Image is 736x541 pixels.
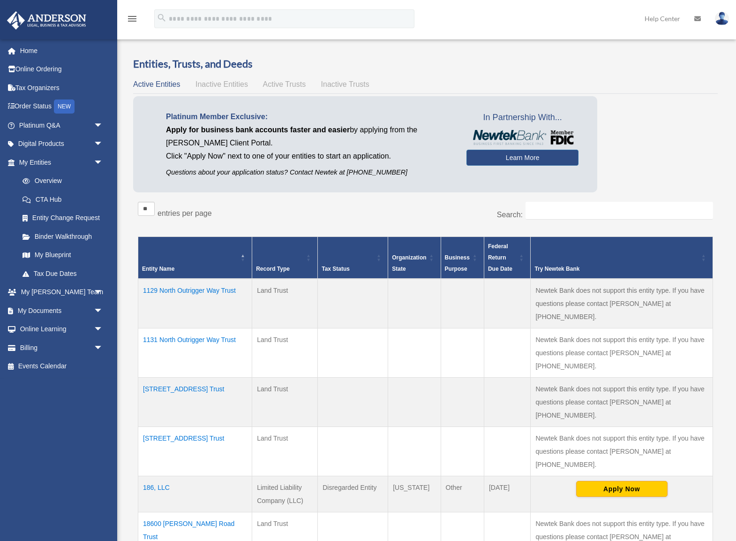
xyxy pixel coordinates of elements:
td: Land Trust [252,279,318,328]
a: Tax Due Dates [13,264,113,283]
th: Entity Name: Activate to invert sorting [138,236,252,279]
td: [US_STATE] [388,476,441,512]
td: Land Trust [252,328,318,377]
span: Business Purpose [445,254,470,272]
th: Tax Status: Activate to sort [318,236,388,279]
td: Newtek Bank does not support this entity type. If you have questions please contact [PERSON_NAME]... [531,427,713,476]
a: Digital Productsarrow_drop_down [7,135,117,153]
p: Questions about your application status? Contact Newtek at [PHONE_NUMBER] [166,167,452,178]
span: arrow_drop_down [94,320,113,339]
img: User Pic [715,12,729,25]
th: Organization State: Activate to sort [388,236,441,279]
td: [DATE] [484,476,530,512]
th: Record Type: Activate to sort [252,236,318,279]
span: Federal Return Due Date [488,243,512,272]
img: NewtekBankLogoSM.png [471,130,574,145]
p: Platinum Member Exclusive: [166,110,452,123]
label: entries per page [158,209,212,217]
a: Learn More [466,150,578,166]
p: by applying from the [PERSON_NAME] Client Portal. [166,123,452,150]
span: arrow_drop_down [94,116,113,135]
a: Online Learningarrow_drop_down [7,320,117,339]
a: Entity Change Request [13,209,113,228]
span: Inactive Entities [195,80,248,88]
span: Inactive Trusts [321,80,369,88]
i: search [157,13,167,23]
span: Apply for business bank accounts faster and easier [166,126,350,134]
td: Newtek Bank does not support this entity type. If you have questions please contact [PERSON_NAME]... [531,377,713,427]
span: Record Type [256,266,290,272]
td: Other [441,476,484,512]
td: Newtek Bank does not support this entity type. If you have questions please contact [PERSON_NAME]... [531,279,713,328]
span: arrow_drop_down [94,338,113,358]
p: Click "Apply Now" next to one of your entities to start an application. [166,150,452,163]
span: Active Entities [133,80,180,88]
a: Binder Walkthrough [13,227,113,246]
button: Apply Now [576,481,668,497]
a: Home [7,41,117,60]
a: Tax Organizers [7,78,117,97]
a: Overview [13,172,108,190]
td: [STREET_ADDRESS] Trust [138,377,252,427]
span: arrow_drop_down [94,283,113,302]
div: NEW [54,99,75,114]
i: menu [127,13,138,24]
h3: Entities, Trusts, and Deeds [133,57,718,71]
th: Try Newtek Bank : Activate to sort [531,236,713,279]
a: Billingarrow_drop_down [7,338,117,357]
img: Anderson Advisors Platinum Portal [4,11,89,30]
td: 1129 North Outrigger Way Trust [138,279,252,328]
td: Land Trust [252,377,318,427]
span: arrow_drop_down [94,153,113,172]
th: Business Purpose: Activate to sort [441,236,484,279]
a: My Documentsarrow_drop_down [7,301,117,320]
a: CTA Hub [13,190,113,209]
span: arrow_drop_down [94,135,113,154]
div: Try Newtek Bank [534,263,698,274]
td: [STREET_ADDRESS] Trust [138,427,252,476]
label: Search: [497,211,523,219]
td: Newtek Bank does not support this entity type. If you have questions please contact [PERSON_NAME]... [531,328,713,377]
span: arrow_drop_down [94,301,113,320]
td: Disregarded Entity [318,476,388,512]
a: My [PERSON_NAME] Teamarrow_drop_down [7,283,117,302]
td: Limited Liability Company (LLC) [252,476,318,512]
a: Platinum Q&Aarrow_drop_down [7,116,117,135]
span: Tax Status [322,266,350,272]
span: Active Trusts [263,80,306,88]
a: My Entitiesarrow_drop_down [7,153,113,172]
a: menu [127,16,138,24]
a: Events Calendar [7,357,117,376]
td: Land Trust [252,427,318,476]
td: 186, LLC [138,476,252,512]
span: Organization State [392,254,426,272]
span: In Partnership With... [466,110,578,125]
th: Federal Return Due Date: Activate to sort [484,236,530,279]
span: Entity Name [142,266,174,272]
a: My Blueprint [13,246,113,265]
a: Online Ordering [7,60,117,79]
td: 1131 North Outrigger Way Trust [138,328,252,377]
a: Order StatusNEW [7,97,117,116]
